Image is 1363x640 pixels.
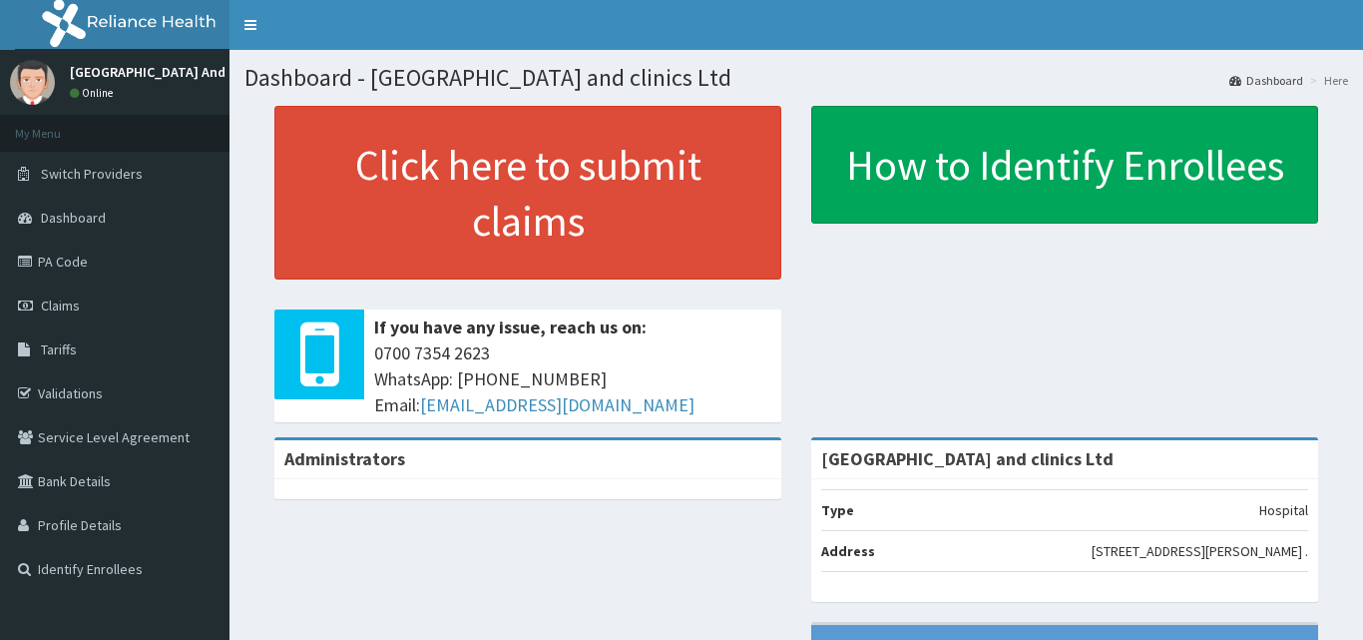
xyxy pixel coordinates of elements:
a: Dashboard [1229,72,1303,89]
a: How to Identify Enrollees [811,106,1318,224]
strong: [GEOGRAPHIC_DATA] and clinics Ltd [821,447,1114,470]
h1: Dashboard - [GEOGRAPHIC_DATA] and clinics Ltd [244,65,1348,91]
span: 0700 7354 2623 WhatsApp: [PHONE_NUMBER] Email: [374,340,771,417]
b: Administrators [284,447,405,470]
span: Dashboard [41,209,106,227]
img: User Image [10,60,55,105]
b: Type [821,501,854,519]
a: [EMAIL_ADDRESS][DOMAIN_NAME] [420,393,694,416]
p: [STREET_ADDRESS][PERSON_NAME] . [1092,541,1308,561]
p: [GEOGRAPHIC_DATA] And Clinics [70,65,270,79]
p: Hospital [1259,500,1308,520]
li: Here [1305,72,1348,89]
span: Tariffs [41,340,77,358]
a: Online [70,86,118,100]
span: Claims [41,297,80,315]
a: Click here to submit claims [274,106,781,280]
b: If you have any issue, reach us on: [374,316,647,338]
b: Address [821,542,875,560]
span: Switch Providers [41,165,143,183]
